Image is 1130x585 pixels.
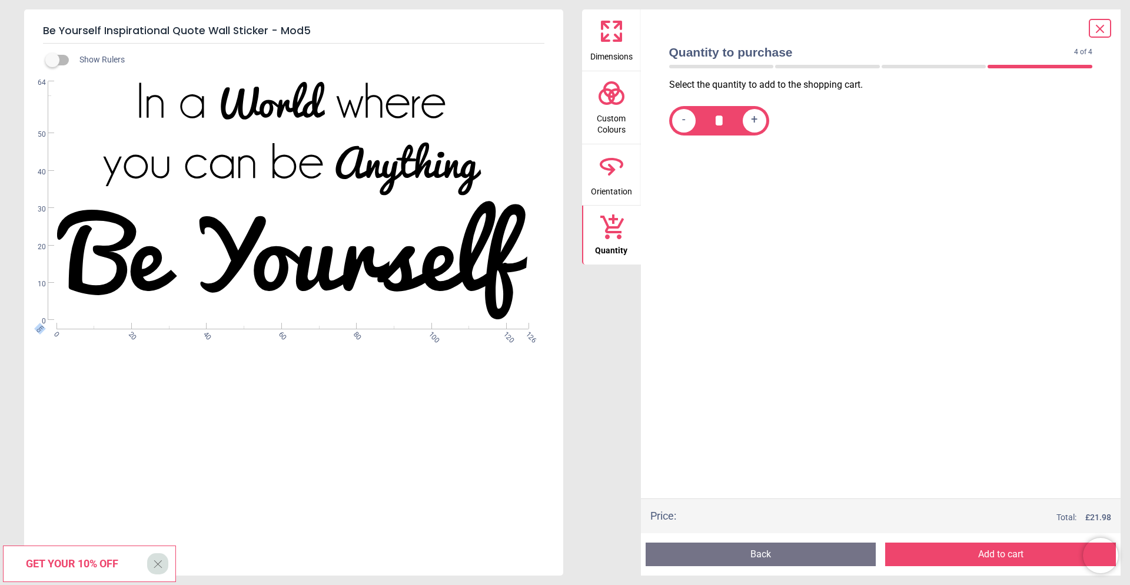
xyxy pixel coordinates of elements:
span: 100 [426,330,434,338]
div: Price : [650,508,676,523]
button: Custom Colours [582,71,641,144]
span: 30 [24,204,46,214]
span: 20 [126,330,134,338]
span: 20 [24,242,46,252]
button: Orientation [582,144,641,206]
span: 126 [523,330,531,338]
span: 4 of 4 [1074,47,1092,57]
span: 21.98 [1090,513,1111,522]
span: 64 [24,78,46,88]
span: 80 [351,330,358,338]
span: + [751,113,757,128]
span: 10 [24,279,46,289]
iframe: Brevo live chat [1083,538,1118,573]
button: Quantity [582,206,641,265]
p: Select the quantity to add to the shopping cart. [669,78,1102,91]
span: 60 [276,330,284,338]
span: Custom Colours [583,107,640,136]
span: 40 [24,167,46,177]
span: 0 [24,316,46,326]
h5: Be Yourself Inspirational Quote Wall Sticker - Mod5 [43,19,544,44]
span: Quantity to purchase [669,44,1075,61]
button: Add to cart [885,543,1116,566]
button: Dimensions [582,9,641,71]
span: £ [1085,512,1111,524]
span: Orientation [591,180,632,198]
div: Total: [694,512,1112,524]
span: 40 [201,330,209,338]
span: 0 [51,330,59,338]
span: 50 [24,130,46,140]
span: Dimensions [590,45,633,63]
span: 120 [501,330,508,338]
span: Quantity [595,239,627,257]
span: cm [34,323,45,334]
div: Show Rulers [52,53,563,67]
span: - [682,113,686,128]
button: Back [646,543,876,566]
